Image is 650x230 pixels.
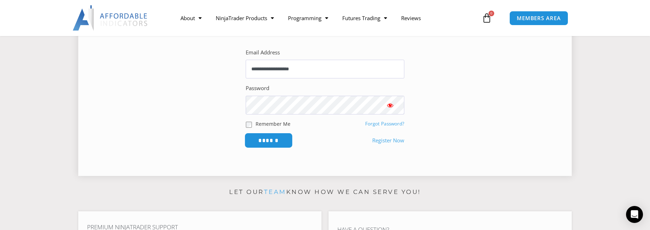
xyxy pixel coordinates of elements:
a: team [264,188,286,195]
span: MEMBERS AREA [517,16,561,21]
p: Let our know how we can serve you! [78,187,572,198]
a: Forgot Password? [365,120,404,127]
a: Reviews [394,10,428,26]
a: Programming [281,10,335,26]
a: 0 [471,8,502,28]
div: Open Intercom Messenger [626,206,643,223]
a: Register Now [372,136,404,146]
nav: Menu [173,10,480,26]
label: Email Address [246,48,280,58]
label: Password [246,83,269,93]
a: MEMBERS AREA [509,11,568,25]
a: Futures Trading [335,10,394,26]
span: 0 [489,11,494,16]
a: About [173,10,209,26]
label: Remember Me [256,120,290,128]
button: Show password [376,96,404,114]
img: LogoAI | Affordable Indicators – NinjaTrader [73,5,148,31]
a: NinjaTrader Products [209,10,281,26]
